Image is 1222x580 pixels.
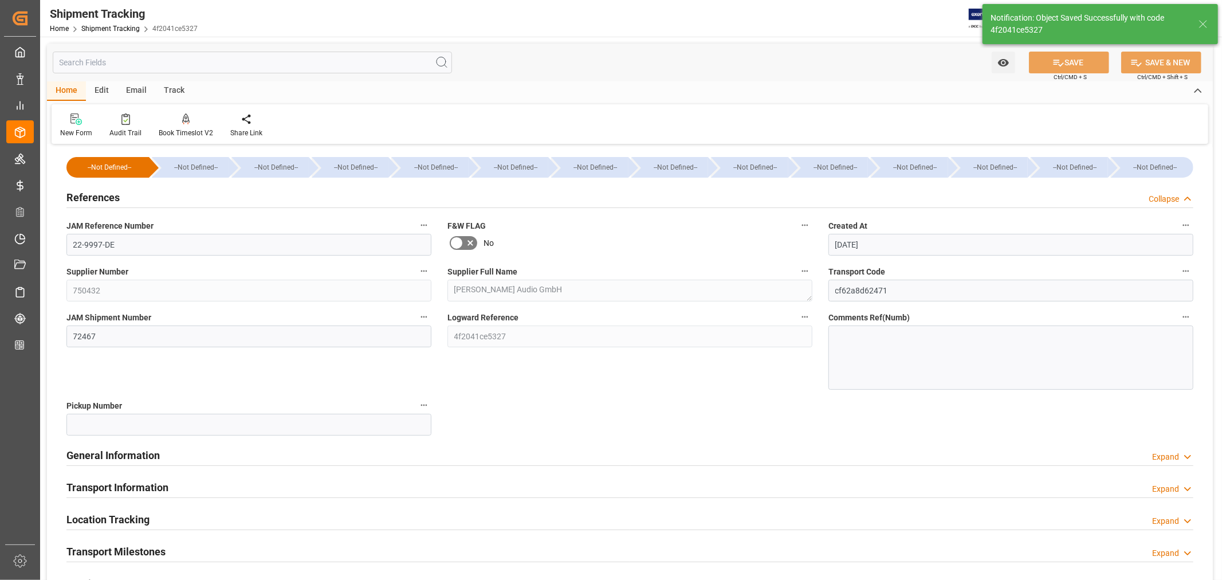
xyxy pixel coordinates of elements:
[1152,547,1179,559] div: Expand
[969,9,1008,29] img: Exertis%20JAM%20-%20Email%20Logo.jpg_1722504956.jpg
[991,12,1188,36] div: Notification: Object Saved Successfully with code 4f2041ce5327
[416,264,431,279] button: Supplier Number
[60,128,92,138] div: New Form
[78,157,141,178] div: --Not Defined--
[66,220,154,232] span: JAM Reference Number
[1152,515,1179,527] div: Expand
[447,312,518,324] span: Logward Reference
[1031,157,1107,178] div: --Not Defined--
[951,157,1028,178] div: --Not Defined--
[66,512,150,527] h2: Location Tracking
[66,157,149,178] div: --Not Defined--
[312,157,388,178] div: --Not Defined--
[391,157,468,178] div: --Not Defined--
[631,157,708,178] div: --Not Defined--
[50,5,198,22] div: Shipment Tracking
[1121,52,1201,73] button: SAVE & NEW
[471,157,548,178] div: --Not Defined--
[109,128,142,138] div: Audit Trail
[66,266,128,278] span: Supplier Number
[643,157,708,178] div: --Not Defined--
[797,218,812,233] button: F&W FLAG
[828,234,1193,256] input: MM-DD-YYYY
[962,157,1028,178] div: --Not Defined--
[66,448,160,463] h2: General Information
[66,544,166,559] h2: Transport Milestones
[828,220,867,232] span: Created At
[231,157,308,178] div: --Not Defined--
[828,312,910,324] span: Comments Ref(Numb)
[66,480,168,495] h2: Transport Information
[797,264,812,279] button: Supplier Full Name
[483,157,548,178] div: --Not Defined--
[1178,218,1193,233] button: Created At
[447,280,812,301] textarea: [PERSON_NAME] Audio GmbH
[1122,157,1188,178] div: --Not Defined--
[66,190,120,205] h2: References
[53,52,452,73] input: Search Fields
[66,312,151,324] span: JAM Shipment Number
[882,157,948,178] div: --Not Defined--
[1111,157,1193,178] div: --Not Defined--
[803,157,868,178] div: --Not Defined--
[1178,309,1193,324] button: Comments Ref(Numb)
[797,309,812,324] button: Logward Reference
[484,237,494,249] span: No
[711,157,788,178] div: --Not Defined--
[828,266,885,278] span: Transport Code
[1029,52,1109,73] button: SAVE
[722,157,788,178] div: --Not Defined--
[159,128,213,138] div: Book Timeslot V2
[163,157,229,178] div: --Not Defined--
[1137,73,1188,81] span: Ctrl/CMD + Shift + S
[1152,483,1179,495] div: Expand
[563,157,628,178] div: --Not Defined--
[323,157,388,178] div: --Not Defined--
[1054,73,1087,81] span: Ctrl/CMD + S
[416,309,431,324] button: JAM Shipment Number
[871,157,948,178] div: --Not Defined--
[50,25,69,33] a: Home
[1178,264,1193,279] button: Transport Code
[791,157,868,178] div: --Not Defined--
[447,266,517,278] span: Supplier Full Name
[117,81,155,101] div: Email
[416,218,431,233] button: JAM Reference Number
[1149,193,1179,205] div: Collapse
[447,220,486,232] span: F&W FLAG
[152,157,229,178] div: --Not Defined--
[66,400,122,412] span: Pickup Number
[155,81,193,101] div: Track
[243,157,308,178] div: --Not Defined--
[230,128,262,138] div: Share Link
[416,398,431,413] button: Pickup Number
[81,25,140,33] a: Shipment Tracking
[47,81,86,101] div: Home
[551,157,628,178] div: --Not Defined--
[1042,157,1107,178] div: --Not Defined--
[1152,451,1179,463] div: Expand
[86,81,117,101] div: Edit
[403,157,468,178] div: --Not Defined--
[992,52,1015,73] button: open menu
